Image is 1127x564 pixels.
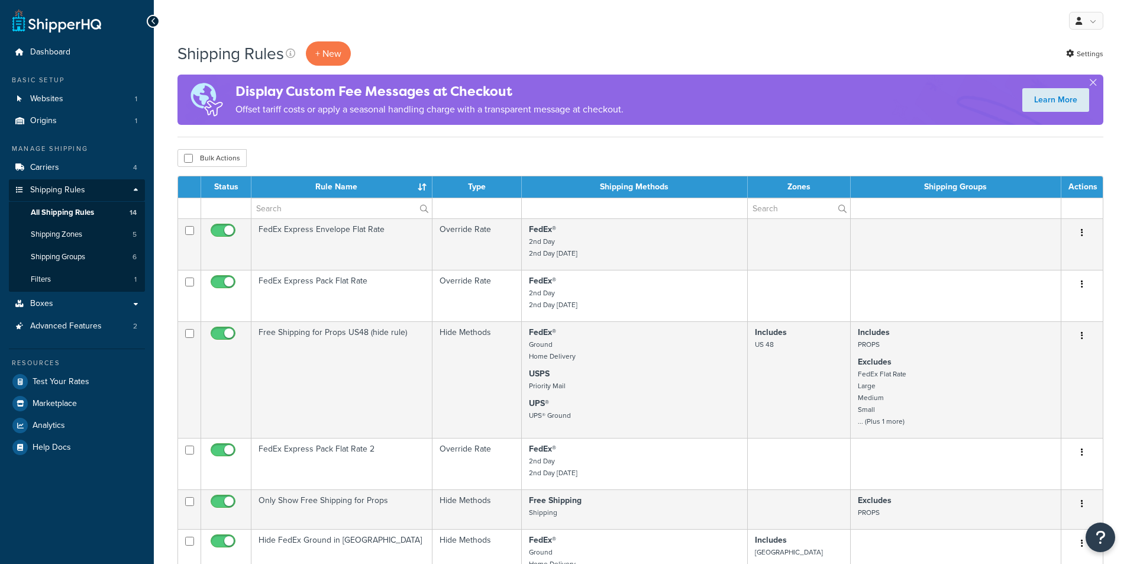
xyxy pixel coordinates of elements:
p: Offset tariff costs or apply a seasonal handling charge with a transparent message at checkout. [235,101,624,118]
a: Dashboard [9,41,145,63]
span: Filters [31,275,51,285]
a: Marketplace [9,393,145,414]
input: Search [251,198,432,218]
span: Help Docs [33,443,71,453]
button: Bulk Actions [177,149,247,167]
div: Resources [9,358,145,368]
p: + New [306,41,351,66]
span: 6 [133,252,137,262]
div: Basic Setup [9,75,145,85]
small: Priority Mail [529,381,566,391]
a: Help Docs [9,437,145,458]
span: 14 [130,208,137,218]
span: Origins [30,116,57,126]
th: Shipping Groups [851,176,1061,198]
small: 2nd Day 2nd Day [DATE] [529,236,577,259]
td: Free Shipping for Props US48 (hide rule) [251,321,432,438]
a: Filters 1 [9,269,145,291]
a: Origins 1 [9,110,145,132]
li: Shipping Rules [9,179,145,292]
a: ShipperHQ Home [12,9,101,33]
a: Shipping Groups 6 [9,246,145,268]
strong: Includes [755,534,787,546]
small: 2nd Day 2nd Day [DATE] [529,456,577,478]
strong: Includes [755,326,787,339]
strong: FedEx® [529,534,556,546]
button: Open Resource Center [1086,523,1115,552]
li: All Shipping Rules [9,202,145,224]
span: Advanced Features [30,321,102,331]
a: Settings [1066,46,1103,62]
strong: FedEx® [529,443,556,455]
span: Marketplace [33,399,77,409]
td: Hide Methods [432,489,522,529]
img: duties-banner-06bc72dcb5fe05cb3f9472aba00be2ae8eb53ab6f0d8bb03d382ba314ac3c341.png [177,75,235,125]
small: PROPS [858,339,880,350]
th: Status [201,176,251,198]
li: Shipping Zones [9,224,145,246]
span: All Shipping Rules [31,208,94,218]
th: Type [432,176,522,198]
li: Advanced Features [9,315,145,337]
td: FedEx Express Pack Flat Rate 2 [251,438,432,489]
a: Websites 1 [9,88,145,110]
small: Shipping [529,507,557,518]
span: Shipping Rules [30,185,85,195]
strong: Free Shipping [529,494,582,507]
small: FedEx Flat Rate Large Medium Small ... (Plus 1 more) [858,369,906,427]
span: Websites [30,94,63,104]
span: Carriers [30,163,59,173]
strong: UPS® [529,397,549,410]
div: Manage Shipping [9,144,145,154]
span: 2 [133,321,137,331]
a: Carriers 4 [9,157,145,179]
span: Shipping Zones [31,230,82,240]
td: Override Rate [432,218,522,270]
th: Zones [748,176,851,198]
small: 2nd Day 2nd Day [DATE] [529,288,577,310]
td: Hide Methods [432,321,522,438]
li: Carriers [9,157,145,179]
td: FedEx Express Envelope Flat Rate [251,218,432,270]
li: Shipping Groups [9,246,145,268]
span: Dashboard [30,47,70,57]
span: 1 [135,116,137,126]
strong: FedEx® [529,223,556,236]
td: Only Show Free Shipping for Props [251,489,432,529]
strong: Excludes [858,494,892,507]
span: Boxes [30,299,53,309]
a: Test Your Rates [9,371,145,392]
a: Learn More [1022,88,1089,112]
input: Search [748,198,850,218]
span: 4 [133,163,137,173]
td: Override Rate [432,438,522,489]
th: Rule Name : activate to sort column ascending [251,176,432,198]
a: Advanced Features 2 [9,315,145,337]
span: 1 [135,94,137,104]
a: Boxes [9,293,145,315]
a: Shipping Rules [9,179,145,201]
span: Shipping Groups [31,252,85,262]
small: Ground Home Delivery [529,339,576,362]
h4: Display Custom Fee Messages at Checkout [235,82,624,101]
span: Test Your Rates [33,377,89,387]
span: Analytics [33,421,65,431]
a: All Shipping Rules 14 [9,202,145,224]
a: Shipping Zones 5 [9,224,145,246]
td: Override Rate [432,270,522,321]
strong: FedEx® [529,275,556,287]
th: Actions [1061,176,1103,198]
small: UPS® Ground [529,410,571,421]
td: FedEx Express Pack Flat Rate [251,270,432,321]
small: US 48 [755,339,774,350]
th: Shipping Methods [522,176,748,198]
h1: Shipping Rules [177,42,284,65]
a: Analytics [9,415,145,436]
li: Origins [9,110,145,132]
